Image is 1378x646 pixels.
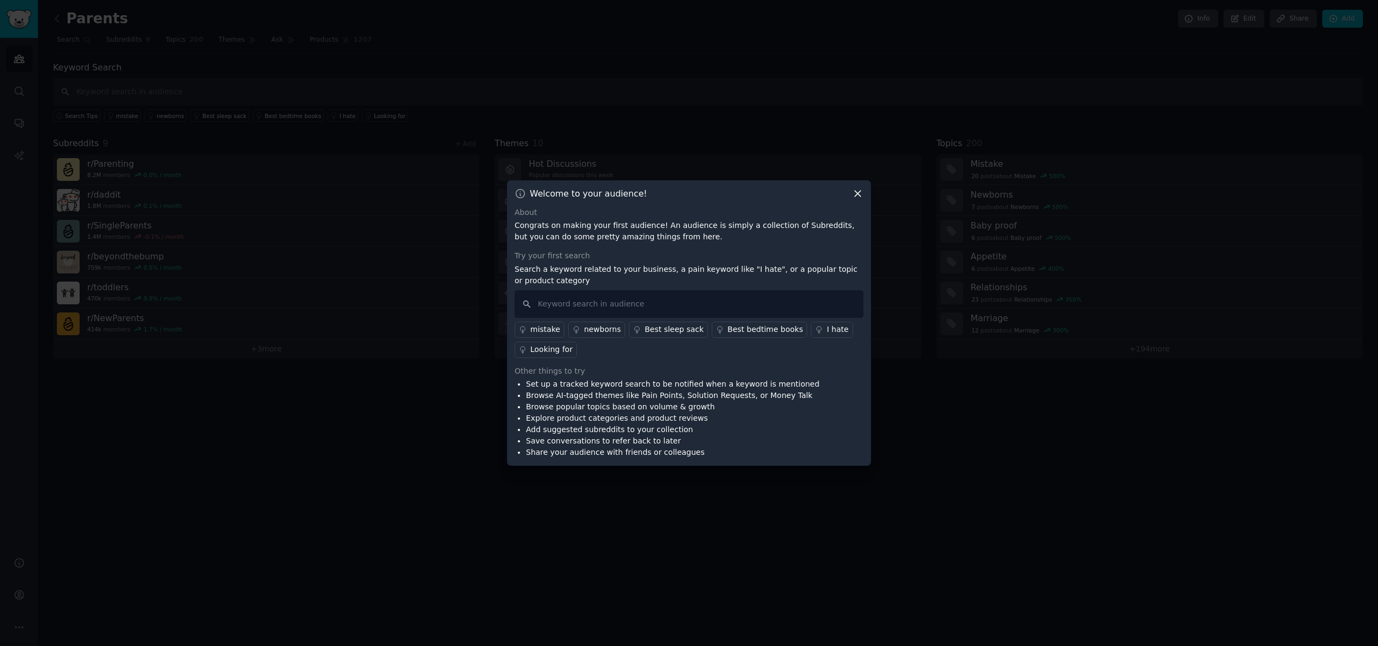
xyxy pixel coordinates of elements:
[515,290,863,318] input: Keyword search in audience
[584,324,621,335] div: newborns
[645,324,704,335] div: Best sleep sack
[515,220,863,243] p: Congrats on making your first audience! An audience is simply a collection of Subreddits, but you...
[811,322,853,338] a: I hate
[515,207,863,218] div: About
[515,322,564,338] a: mistake
[526,447,820,458] li: Share your audience with friends or colleagues
[526,435,820,447] li: Save conversations to refer back to later
[568,322,625,338] a: newborns
[515,250,863,262] div: Try your first search
[526,390,820,401] li: Browse AI-tagged themes like Pain Points, Solution Requests, or Money Talk
[526,413,820,424] li: Explore product categories and product reviews
[526,424,820,435] li: Add suggested subreddits to your collection
[530,344,573,355] div: Looking for
[727,324,803,335] div: Best bedtime books
[526,401,820,413] li: Browse popular topics based on volume & growth
[712,322,807,338] a: Best bedtime books
[827,324,848,335] div: I hate
[530,324,560,335] div: mistake
[530,188,647,199] h3: Welcome to your audience!
[526,379,820,390] li: Set up a tracked keyword search to be notified when a keyword is mentioned
[515,366,863,377] div: Other things to try
[515,264,863,286] p: Search a keyword related to your business, a pain keyword like "I hate", or a popular topic or pr...
[629,322,708,338] a: Best sleep sack
[515,342,577,358] a: Looking for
